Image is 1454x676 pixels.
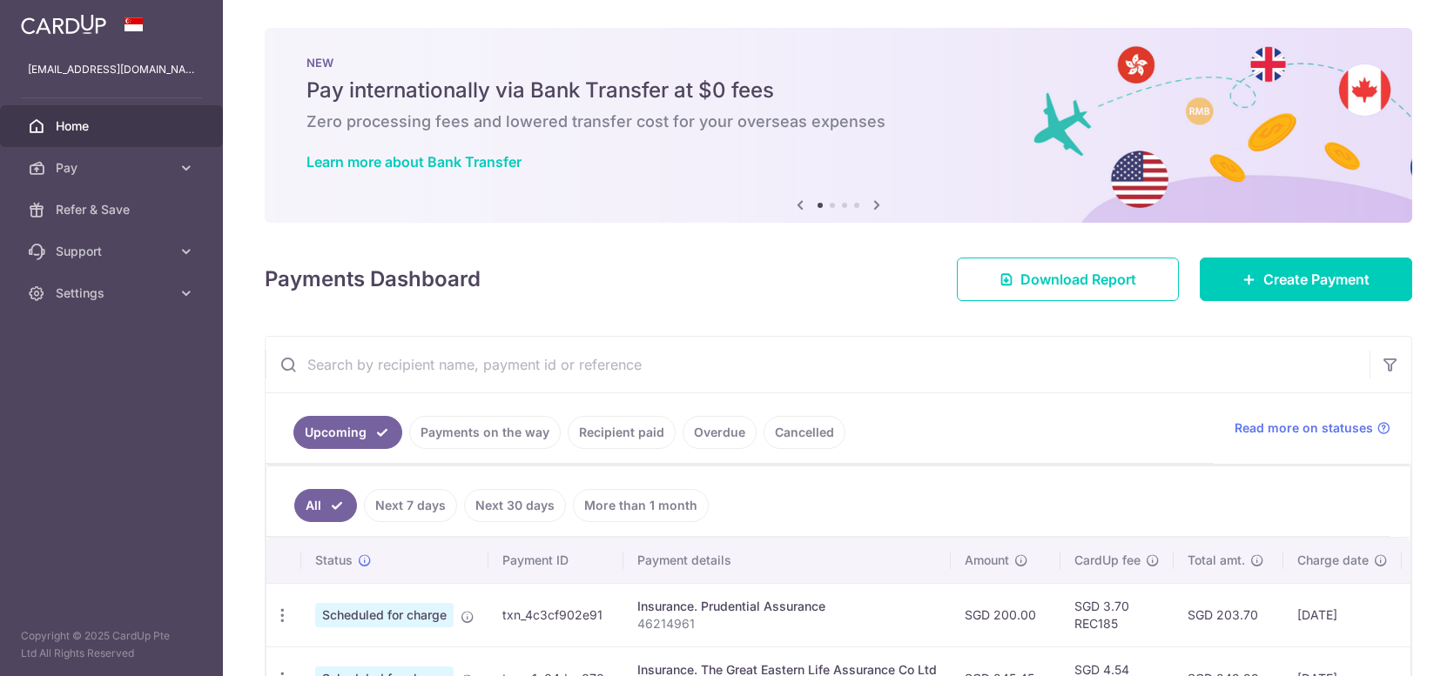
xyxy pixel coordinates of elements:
[56,284,171,302] span: Settings
[409,416,561,449] a: Payments on the way
[1343,624,1437,667] iframe: Opens a widget where you can find more information
[488,538,623,583] th: Payment ID
[315,603,454,627] span: Scheduled for charge
[1200,258,1412,301] a: Create Payment
[637,598,937,615] div: Insurance. Prudential Assurance
[764,416,845,449] a: Cancelled
[306,153,522,171] a: Learn more about Bank Transfer
[56,243,171,260] span: Support
[464,489,566,522] a: Next 30 days
[1235,419,1390,437] a: Read more on statuses
[306,77,1370,104] h5: Pay internationally via Bank Transfer at $0 fees
[1235,419,1373,437] span: Read more on statuses
[1188,552,1245,569] span: Total amt.
[1283,583,1402,646] td: [DATE]
[306,111,1370,132] h6: Zero processing fees and lowered transfer cost for your overseas expenses
[265,28,1412,223] img: Bank transfer banner
[623,538,951,583] th: Payment details
[294,489,357,522] a: All
[965,552,1009,569] span: Amount
[21,14,106,35] img: CardUp
[683,416,757,449] a: Overdue
[951,583,1060,646] td: SGD 200.00
[1060,583,1174,646] td: SGD 3.70 REC185
[266,337,1370,392] input: Search by recipient name, payment id or reference
[1297,552,1369,569] span: Charge date
[56,159,171,177] span: Pay
[1263,269,1370,290] span: Create Payment
[1074,552,1141,569] span: CardUp fee
[265,264,481,295] h4: Payments Dashboard
[315,552,353,569] span: Status
[364,489,457,522] a: Next 7 days
[488,583,623,646] td: txn_4c3cf902e91
[56,117,171,135] span: Home
[306,56,1370,70] p: NEW
[568,416,676,449] a: Recipient paid
[957,258,1179,301] a: Download Report
[637,615,937,632] p: 46214961
[573,489,709,522] a: More than 1 month
[56,201,171,218] span: Refer & Save
[1020,269,1136,290] span: Download Report
[293,416,402,449] a: Upcoming
[28,61,195,78] p: [EMAIL_ADDRESS][DOMAIN_NAME]
[1174,583,1283,646] td: SGD 203.70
